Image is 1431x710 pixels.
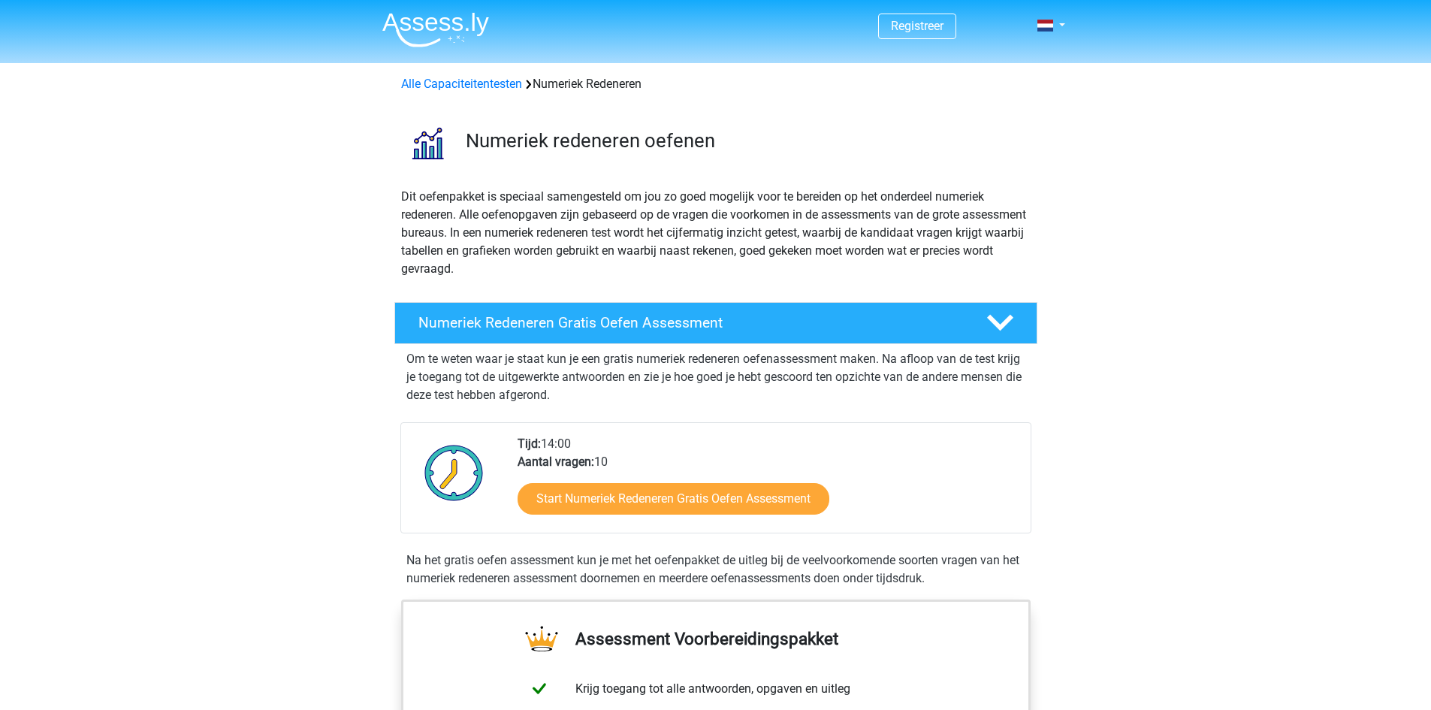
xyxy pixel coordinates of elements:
[466,129,1025,153] h3: Numeriek redeneren oefenen
[518,455,594,469] b: Aantal vragen:
[418,314,962,331] h4: Numeriek Redeneren Gratis Oefen Assessment
[401,188,1031,278] p: Dit oefenpakket is speciaal samengesteld om jou zo goed mogelijk voor te bereiden op het onderdee...
[395,111,459,175] img: numeriek redeneren
[518,437,541,451] b: Tijd:
[518,483,829,515] a: Start Numeriek Redeneren Gratis Oefen Assessment
[401,77,522,91] a: Alle Capaciteitentesten
[406,350,1025,404] p: Om te weten waar je staat kun je een gratis numeriek redeneren oefenassessment maken. Na afloop v...
[400,551,1031,588] div: Na het gratis oefen assessment kun je met het oefenpakket de uitleg bij de veelvoorkomende soorte...
[891,19,943,33] a: Registreer
[506,435,1030,533] div: 14:00 10
[416,435,492,510] img: Klok
[382,12,489,47] img: Assessly
[388,302,1043,344] a: Numeriek Redeneren Gratis Oefen Assessment
[395,75,1037,93] div: Numeriek Redeneren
